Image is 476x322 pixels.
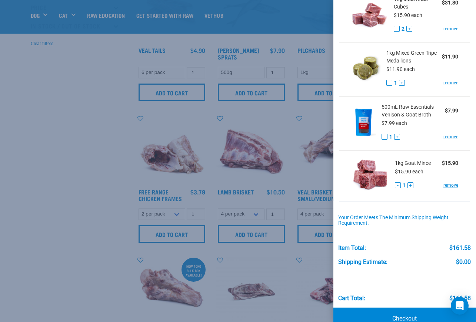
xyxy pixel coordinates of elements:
[407,182,413,188] button: +
[389,133,392,141] span: 1
[406,26,412,32] button: +
[449,245,471,251] div: $161.58
[386,66,415,72] span: $11.90 each
[338,295,365,302] div: Cart total:
[451,297,469,315] div: Open Intercom Messenger
[394,26,400,32] button: -
[445,108,458,113] strong: $7.99
[351,103,376,141] img: Raw Essentials Venison & Goat Broth
[449,295,471,302] div: $161.58
[403,182,406,189] span: 1
[382,103,445,119] span: 500mL Raw Essentials Venison & Goat Broth
[399,80,405,86] button: +
[456,259,471,265] div: $0.00
[395,169,423,174] span: $15.90 each
[443,182,458,189] a: remove
[394,79,397,87] span: 1
[395,159,431,167] span: 1kg Goat Mince
[443,26,458,32] a: remove
[402,25,405,33] span: 2
[338,245,366,251] div: Item Total:
[394,12,422,18] span: $15.90 each
[442,54,458,60] strong: $11.90
[443,79,458,86] a: remove
[386,80,392,86] button: -
[382,134,387,140] button: -
[338,215,471,227] div: Your order meets the minimum shipping weight requirement.
[351,49,381,87] img: Mixed Green Tripe Medallions
[443,133,458,140] a: remove
[394,134,400,140] button: +
[338,259,387,265] div: Shipping Estimate:
[351,157,389,195] img: Goat Mince
[395,182,401,188] button: -
[382,120,407,126] span: $7.99 each
[442,160,458,166] strong: $15.90
[386,49,442,65] span: 1kg Mixed Green Tripe Medallions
